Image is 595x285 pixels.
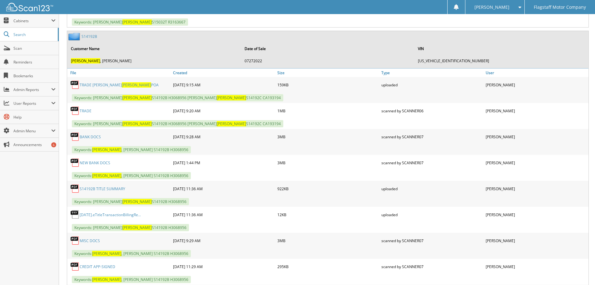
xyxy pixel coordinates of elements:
[484,79,588,91] div: [PERSON_NAME]
[484,104,588,117] div: [PERSON_NAME]
[13,32,55,37] span: Search
[70,262,80,271] img: PDF.png
[70,106,80,115] img: PDF.png
[217,95,246,100] span: [PERSON_NAME]
[72,172,191,179] span: Keywords: , [PERSON_NAME] S14192B H3068956
[415,42,588,55] th: VIN
[13,46,56,51] span: Scan
[70,132,80,141] img: PDF.png
[80,134,101,140] a: BANK DOCS
[171,182,276,195] div: [DATE] 11:36 AM
[72,94,283,101] span: Keywords: [PERSON_NAME] S14192B H3068956 [PERSON_NAME] S14192C CA193194
[276,130,380,143] div: 3MB
[68,56,241,66] td: , [PERSON_NAME]
[72,120,283,127] span: Keywords: [PERSON_NAME] S14192B H3068956 [PERSON_NAME] S14192C CA193194
[70,210,80,219] img: generic.png
[241,56,414,66] td: 07272022
[484,69,588,77] a: User
[72,276,191,283] span: Keywords: , [PERSON_NAME] S14192B H3068956
[68,33,82,40] img: folder2.png
[276,234,380,247] div: 3MB
[276,69,380,77] a: Size
[171,234,276,247] div: [DATE] 9:29 AM
[380,156,484,169] div: scanned by SCANNER07
[13,115,56,120] span: Help
[13,18,51,23] span: Cabinets
[80,212,141,217] a: [DATE].eTitleTransactionBillingRe...
[380,234,484,247] div: scanned by SCANNER07
[92,173,121,178] span: [PERSON_NAME]
[80,186,125,191] a: S14192B TITLE SUMMARY
[484,260,588,273] div: [PERSON_NAME]
[122,121,152,126] span: [PERSON_NAME]
[80,82,159,88] a: TRADE [PERSON_NAME][PERSON_NAME]POA
[484,182,588,195] div: [PERSON_NAME]
[474,5,509,9] span: [PERSON_NAME]
[276,79,380,91] div: 159KB
[217,121,246,126] span: [PERSON_NAME]
[92,147,121,152] span: [PERSON_NAME]
[380,104,484,117] div: scanned by SCANNER06
[534,5,586,9] span: Flagstaff Motor Company
[122,225,152,230] span: [PERSON_NAME]
[171,260,276,273] div: [DATE] 11:29 AM
[380,69,484,77] a: Type
[122,199,152,204] span: [PERSON_NAME]
[276,104,380,117] div: 1MB
[380,182,484,195] div: uploaded
[70,184,80,193] img: PDF.png
[72,224,189,231] span: Keywords: [PERSON_NAME] S14192B H3068956
[92,277,121,282] span: [PERSON_NAME]
[276,182,380,195] div: 922KB
[72,18,188,26] span: Keywords: [PERSON_NAME] S15032T R3163667
[13,73,56,79] span: Bookmarks
[13,128,51,134] span: Admin Menu
[380,208,484,221] div: uploaded
[67,69,171,77] a: File
[71,58,100,64] span: [PERSON_NAME]
[380,79,484,91] div: uploaded
[80,160,110,165] a: NEW BANK DOCS
[70,236,80,245] img: PDF.png
[13,59,56,65] span: Reminders
[72,146,191,153] span: Keywords: , [PERSON_NAME] S14192B H3068956
[171,69,276,77] a: Created
[13,101,51,106] span: User Reports
[276,208,380,221] div: 12KB
[6,3,53,11] img: scan123-logo-white.svg
[171,104,276,117] div: [DATE] 9:20 AM
[415,56,588,66] td: [US_VEHICLE_IDENTIFICATION_NUMBER]
[484,234,588,247] div: [PERSON_NAME]
[276,156,380,169] div: 3MB
[122,82,151,88] span: [PERSON_NAME]
[80,108,92,114] a: TRADE
[72,250,191,257] span: Keywords: , [PERSON_NAME] S14192B H3068956
[92,251,121,256] span: [PERSON_NAME]
[122,19,152,25] span: [PERSON_NAME]
[276,260,380,273] div: 295KB
[80,238,100,243] a: MISC DOCS
[171,156,276,169] div: [DATE] 1:44 PM
[171,79,276,91] div: [DATE] 9:15 AM
[484,156,588,169] div: [PERSON_NAME]
[13,87,51,92] span: Admin Reports
[70,80,80,89] img: PDF.png
[484,208,588,221] div: [PERSON_NAME]
[380,260,484,273] div: scanned by SCANNER07
[171,130,276,143] div: [DATE] 9:28 AM
[80,264,115,269] a: CREDIT APP-SIGNED
[70,158,80,167] img: PDF.png
[122,95,152,100] span: [PERSON_NAME]
[564,255,595,285] iframe: Chat Widget
[171,208,276,221] div: [DATE] 11:36 AM
[380,130,484,143] div: scanned by SCANNER07
[241,42,414,55] th: Date of Sale
[13,142,56,147] span: Announcements
[68,42,241,55] th: Customer Name
[72,198,189,205] span: Keywords: [PERSON_NAME] S14192B H3068956
[82,34,97,39] a: S14192B
[51,142,56,147] div: 6
[484,130,588,143] div: [PERSON_NAME]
